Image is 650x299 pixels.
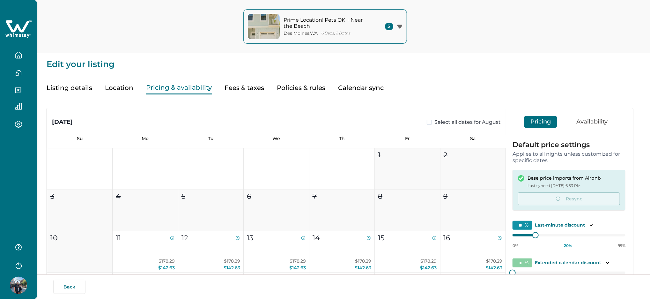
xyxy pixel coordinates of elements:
span: $178.29 [290,258,306,264]
span: $142.63 [224,265,240,271]
p: Sa [440,136,506,141]
p: Base price imports from Airbnb [528,175,601,182]
span: $178.29 [421,258,437,264]
button: Pricing & availability [146,81,212,94]
p: 11 [116,233,121,243]
button: 11$178.29$142.63 [113,231,178,273]
p: Extended calendar discount [535,260,601,266]
button: Resync [518,192,620,205]
p: Th [309,136,375,141]
button: Pricing [524,116,557,128]
span: $142.63 [289,265,306,271]
img: property-cover [248,14,280,39]
span: $178.29 [486,258,502,264]
button: 16$178.29$142.63 [440,231,506,273]
span: $178.29 [159,258,175,264]
p: 6 Beds, 2 Baths [322,31,351,36]
div: [DATE] [52,118,73,126]
span: $142.63 [355,265,371,271]
p: Last-minute discount [535,222,585,228]
button: Policies & rules [277,81,325,94]
button: 15$178.29$142.63 [375,231,440,273]
p: 15 [378,233,384,243]
button: 13$178.29$142.63 [244,231,309,273]
span: $178.29 [224,258,240,264]
p: Mo [113,136,178,141]
button: Location [105,81,133,94]
p: Applies to all nights unless customized for specific dates [513,151,625,163]
p: Last synced [DATE] 6:53 PM [528,183,601,189]
p: 99% [618,243,625,248]
button: Back [53,280,85,294]
span: $142.63 [486,265,502,271]
button: 12$178.29$142.63 [178,231,244,273]
button: Toggle description [587,221,595,229]
p: Su [47,136,113,141]
button: Fees & taxes [225,81,264,94]
span: Select all dates for August [434,118,501,126]
button: Toggle description [604,259,611,267]
p: 20 % [564,243,572,248]
p: 14 [313,233,320,243]
span: $142.63 [420,265,437,271]
p: Prime Location! Pets OK + Near the Beach [284,17,370,29]
p: Tu [178,136,244,141]
button: 14$178.29$142.63 [309,231,375,273]
button: Listing details [47,81,92,94]
p: Default price settings [513,141,625,148]
img: Whimstay Host [10,277,27,294]
button: Calendar sync [338,81,384,94]
p: 13 [247,233,253,243]
p: Des Moines , WA [284,31,318,36]
p: Edit your listing [47,53,640,69]
p: 16 [444,233,450,243]
span: $178.29 [355,258,371,264]
span: 5 [385,23,393,30]
p: Fr [375,136,440,141]
p: 0% [513,243,518,248]
button: Availability [570,116,614,128]
p: We [244,136,309,141]
span: $142.63 [158,265,175,271]
button: property-coverPrime Location! Pets OK + Near the BeachDes Moines,WA6 Beds, 2 Baths5 [243,9,407,44]
p: 12 [181,233,188,243]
